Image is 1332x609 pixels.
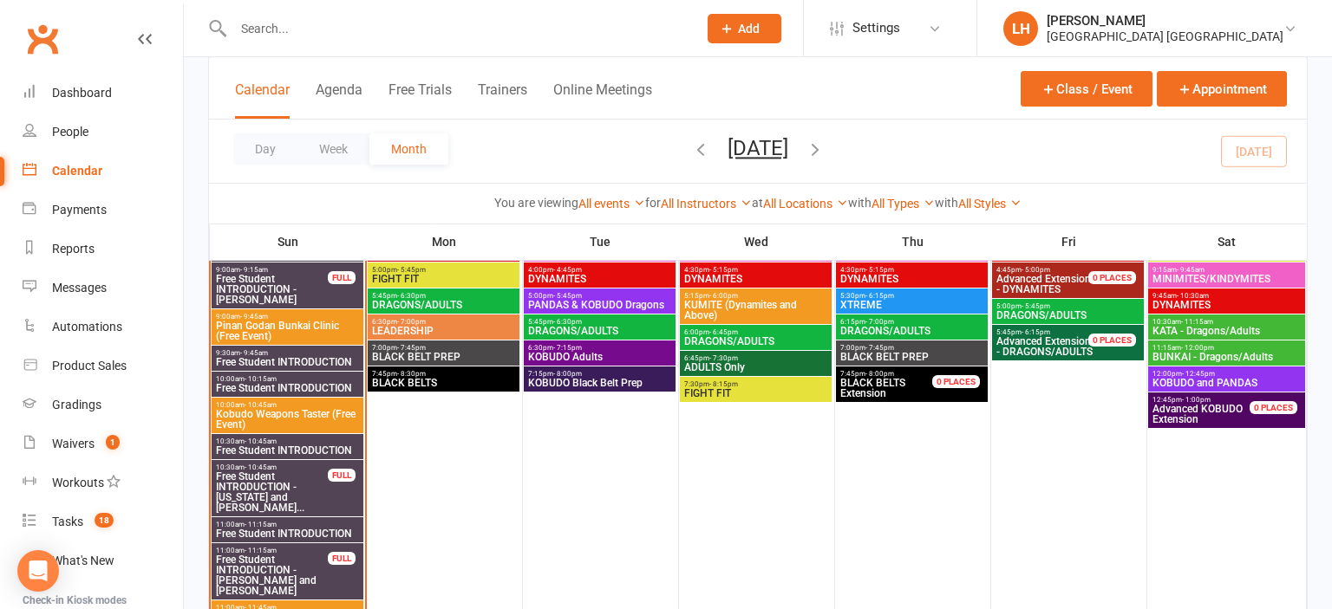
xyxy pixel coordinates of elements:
[527,274,672,284] span: DYNAMITES
[21,17,64,61] a: Clubworx
[865,266,894,274] span: - 5:15pm
[240,266,268,274] span: - 9:15am
[527,266,672,274] span: 4:00pm
[678,224,834,260] th: Wed
[1022,266,1050,274] span: - 5:00pm
[369,133,448,165] button: Month
[683,328,828,336] span: 6:00pm
[23,230,183,269] a: Reports
[1157,71,1287,107] button: Appointment
[1088,334,1136,347] div: 0 PLACES
[52,164,102,178] div: Calendar
[709,380,738,388] span: - 8:15pm
[996,335,1091,347] span: Advanced Extension
[23,269,183,308] a: Messages
[215,375,360,383] span: 10:00am
[996,328,1109,336] span: 5:45pm
[996,336,1109,357] span: - DRAGONS/ADULTS
[865,318,894,326] span: - 7:00pm
[839,370,953,378] span: 7:45pm
[52,359,127,373] div: Product Sales
[865,344,894,352] span: - 7:45pm
[839,378,953,398] span: Extension
[527,318,672,326] span: 5:45pm
[494,196,578,210] strong: You are viewing
[23,191,183,230] a: Payments
[839,352,984,362] span: BLACK BELT PREP
[839,344,984,352] span: 7:00pm
[1021,71,1152,107] button: Class / Event
[683,354,828,362] span: 6:45pm
[23,463,183,502] a: Workouts
[996,310,1140,321] span: DRAGONS/ADULTS
[1003,11,1038,46] div: LH
[215,401,360,409] span: 10:00am
[527,292,672,300] span: 5:00pm
[709,266,738,274] span: - 5:15pm
[990,224,1146,260] th: Fri
[23,424,183,463] a: Waivers 1
[645,196,661,210] strong: for
[852,9,900,48] span: Settings
[683,300,828,321] span: KUMITE (Dynamites and Above)
[1152,300,1301,310] span: DYNAMITES
[996,273,1091,285] span: Advanced Extension
[996,266,1109,274] span: 4:45pm
[683,380,828,388] span: 7:30pm
[52,242,95,256] div: Reports
[683,266,828,274] span: 4:30pm
[1182,370,1215,378] span: - 12:45pm
[245,375,277,383] span: - 10:15am
[328,469,356,482] div: FULL
[52,281,107,295] div: Messages
[23,347,183,385] a: Product Sales
[397,344,426,352] span: - 7:45pm
[215,471,329,513] span: Free Student INTRODUCTION - [US_STATE] and [PERSON_NAME]...
[23,113,183,152] a: People
[371,370,516,378] span: 7:45pm
[553,292,582,300] span: - 5:45pm
[1152,292,1301,300] span: 9:45am
[52,515,83,528] div: Tasks
[848,196,872,210] strong: with
[371,266,516,274] span: 5:00pm
[1152,274,1301,284] span: MINIMITES/KINDYMITES
[834,224,990,260] th: Thu
[683,274,828,284] span: DYNAMITES
[240,313,268,321] span: - 9:45am
[52,476,104,489] div: Workouts
[1181,344,1214,352] span: - 12:00pm
[865,292,894,300] span: - 6:15pm
[233,133,297,165] button: Day
[839,326,984,336] span: DRAGONS/ADULTS
[52,398,101,411] div: Gradings
[839,266,984,274] span: 4:30pm
[1146,224,1307,260] th: Sat
[527,300,672,310] span: PANDAS & KOBUDO Dragons
[397,370,426,378] span: - 8:30pm
[52,320,122,334] div: Automations
[527,344,672,352] span: 6:30pm
[215,463,329,471] span: 10:30am
[1022,328,1050,336] span: - 6:15pm
[1152,396,1270,404] span: 12:45pm
[240,349,268,357] span: - 9:45am
[215,349,360,357] span: 9:30am
[23,541,183,580] a: What's New
[245,401,277,409] span: - 10:45am
[1152,403,1243,415] span: Advanced KOBUDO
[1152,318,1301,326] span: 10:30am
[215,445,360,456] span: Free Student INTRODUCTION
[371,292,516,300] span: 5:45pm
[228,16,685,41] input: Search...
[388,81,452,119] button: Free Trials
[840,377,905,389] span: BLACK BELTS
[872,197,935,211] a: All Types
[215,313,360,321] span: 9:00am
[709,328,738,336] span: - 6:45pm
[371,344,516,352] span: 7:00pm
[1022,302,1050,310] span: - 5:45pm
[683,362,828,373] span: ADULTS Only
[215,547,329,554] span: 11:00am
[1177,292,1209,300] span: - 10:30am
